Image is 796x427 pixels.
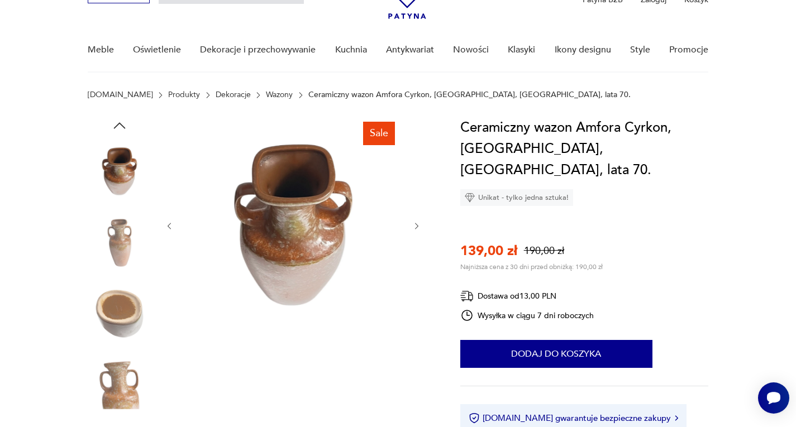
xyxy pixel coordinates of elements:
div: Dostawa od 13,00 PLN [460,289,594,303]
img: Zdjęcie produktu Ceramiczny wazon Amfora Cyrkon, Bolesławiec, Polska, lata 70. [88,211,151,275]
a: Dekoracje [216,90,251,99]
img: Zdjęcie produktu Ceramiczny wazon Amfora Cyrkon, Bolesławiec, Polska, lata 70. [88,353,151,417]
a: Produkty [168,90,200,99]
a: Ikony designu [555,28,611,71]
p: 139,00 zł [460,242,517,260]
div: Wysyłka w ciągu 7 dni roboczych [460,309,594,322]
div: Unikat - tylko jedna sztuka! [460,189,573,206]
img: Ikona diamentu [465,193,475,203]
div: Sale [363,122,395,145]
a: Nowości [453,28,489,71]
a: [DOMAIN_NAME] [88,90,153,99]
a: Dekoracje i przechowywanie [200,28,316,71]
img: Ikona strzałki w prawo [675,415,678,421]
a: Antykwariat [386,28,434,71]
a: Style [630,28,650,71]
p: 190,00 zł [524,244,564,258]
p: Najniższa cena z 30 dni przed obniżką: 190,00 zł [460,262,603,271]
a: Klasyki [508,28,535,71]
a: Wazony [266,90,293,99]
a: Kuchnia [335,28,367,71]
p: Ceramiczny wazon Amfora Cyrkon, [GEOGRAPHIC_DATA], [GEOGRAPHIC_DATA], lata 70. [308,90,631,99]
img: Ikona dostawy [460,289,474,303]
img: Zdjęcie produktu Ceramiczny wazon Amfora Cyrkon, Bolesławiec, Polska, lata 70. [88,282,151,346]
h1: Ceramiczny wazon Amfora Cyrkon, [GEOGRAPHIC_DATA], [GEOGRAPHIC_DATA], lata 70. [460,117,709,181]
iframe: Smartsupp widget button [758,382,789,414]
a: Oświetlenie [133,28,181,71]
img: Ikona certyfikatu [469,412,480,424]
img: Zdjęcie produktu Ceramiczny wazon Amfora Cyrkon, Bolesławiec, Polska, lata 70. [88,140,151,203]
img: Zdjęcie produktu Ceramiczny wazon Amfora Cyrkon, Bolesławiec, Polska, lata 70. [185,117,401,333]
button: [DOMAIN_NAME] gwarantuje bezpieczne zakupy [469,412,678,424]
button: Dodaj do koszyka [460,340,652,368]
a: Meble [88,28,114,71]
a: Promocje [669,28,708,71]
